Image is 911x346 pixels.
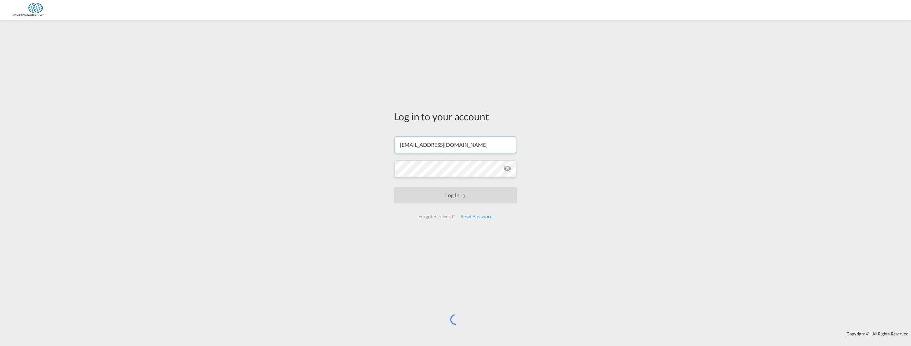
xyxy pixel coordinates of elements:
[394,187,517,203] button: LOGIN
[416,210,457,222] div: Forgot Password?
[458,210,495,222] div: Reset Password
[394,109,517,123] div: Log in to your account
[503,165,511,173] md-icon: icon-eye-off
[395,137,516,153] input: Enter email/phone number
[10,3,55,18] img: ccb731808cb111f0a964a961340171cb.png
